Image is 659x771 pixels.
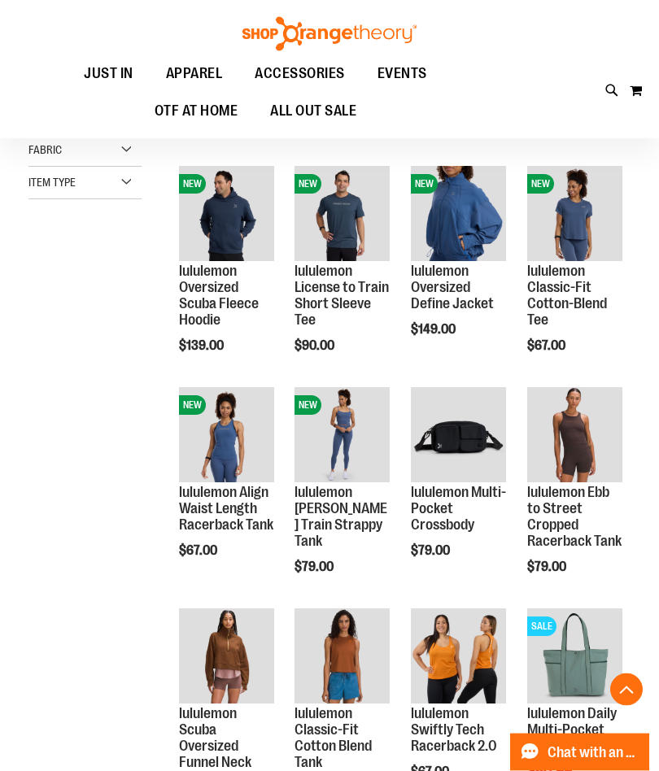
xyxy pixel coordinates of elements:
a: lululemon Classic-Fit Cotton Blend Tank [295,609,390,707]
a: lululemon Classic-Fit Cotton-Blend TeeNEW [527,167,622,264]
img: lululemon License to Train Short Sleeve Tee [295,167,390,262]
a: lululemon Align Waist Length Racerback TankNEW [179,388,274,486]
a: lululemon Classic-Fit Cotton Blend Tank [295,706,372,770]
span: $139.00 [179,339,226,354]
a: lululemon Daily Multi-Pocket Tote [527,706,617,755]
span: SALE [527,617,556,637]
a: lululemon License to Train Short Sleeve Tee [295,264,389,328]
a: lululemon Swiftly Tech Racerback 2.0 [411,706,497,755]
a: lululemon Ebb to Street Cropped Racerback Tank [527,485,622,549]
div: product [519,380,631,616]
span: $67.00 [179,544,220,559]
img: lululemon Scuba Oversized Funnel Neck Half Zip [179,609,274,704]
img: lululemon Daily Multi-Pocket Tote [527,609,622,704]
a: lululemon Oversized Scuba Fleece Hoodie [179,264,259,328]
div: product [519,159,631,394]
div: product [286,159,398,394]
span: ALL OUT SALE [270,93,356,129]
button: Chat with an Expert [510,734,650,771]
button: Back To Top [610,673,643,706]
a: lululemon Multi-Pocket Crossbody [411,388,506,486]
img: Shop Orangetheory [240,17,419,51]
span: NEW [179,396,206,416]
span: NEW [295,396,321,416]
img: lululemon Classic-Fit Cotton Blend Tank [295,609,390,704]
span: APPAREL [166,55,223,92]
a: lululemon Multi-Pocket Crossbody [411,485,506,534]
img: lululemon Multi-Pocket Crossbody [411,388,506,483]
span: Fabric [28,144,62,157]
div: product [171,159,282,394]
span: $79.00 [295,560,336,575]
span: $79.00 [411,544,452,559]
span: Chat with an Expert [548,745,639,760]
img: lululemon Oversized Define Jacket [411,167,506,262]
a: lululemon [PERSON_NAME] Train Strappy Tank [295,485,387,549]
span: $149.00 [411,323,458,338]
span: NEW [295,175,321,194]
img: lululemon Oversized Scuba Fleece Hoodie [179,167,274,262]
a: lululemon Classic-Fit Cotton-Blend Tee [527,264,607,328]
img: lululemon Wunder Train Strappy Tank [295,388,390,483]
span: $79.00 [527,560,569,575]
a: lululemon Wunder Train Strappy TankNEW [295,388,390,486]
span: NEW [527,175,554,194]
a: lululemon Daily Multi-Pocket ToteSALE [527,609,622,707]
span: OTF AT HOME [155,93,238,129]
a: lululemon Align Waist Length Racerback Tank [179,485,273,534]
span: NEW [411,175,438,194]
span: JUST IN [84,55,133,92]
div: product [403,159,514,378]
span: ACCESSORIES [255,55,345,92]
a: lululemon Swiftly Tech Racerback 2.0 [411,609,506,707]
span: Item Type [28,176,76,189]
div: product [403,380,514,599]
a: lululemon Oversized Define JacketNEW [411,167,506,264]
img: lululemon Align Waist Length Racerback Tank [179,388,274,483]
span: $90.00 [295,339,337,354]
img: lululemon Ebb to Street Cropped Racerback Tank [527,388,622,483]
span: $67.00 [527,339,568,354]
a: lululemon License to Train Short Sleeve TeeNEW [295,167,390,264]
div: product [171,380,282,599]
img: lululemon Classic-Fit Cotton-Blend Tee [527,167,622,262]
a: lululemon Ebb to Street Cropped Racerback Tank [527,388,622,486]
div: product [286,380,398,616]
span: EVENTS [378,55,427,92]
a: lululemon Oversized Define Jacket [411,264,494,312]
img: lululemon Swiftly Tech Racerback 2.0 [411,609,506,704]
span: NEW [179,175,206,194]
a: lululemon Oversized Scuba Fleece HoodieNEW [179,167,274,264]
a: lululemon Scuba Oversized Funnel Neck Half Zip [179,609,274,707]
